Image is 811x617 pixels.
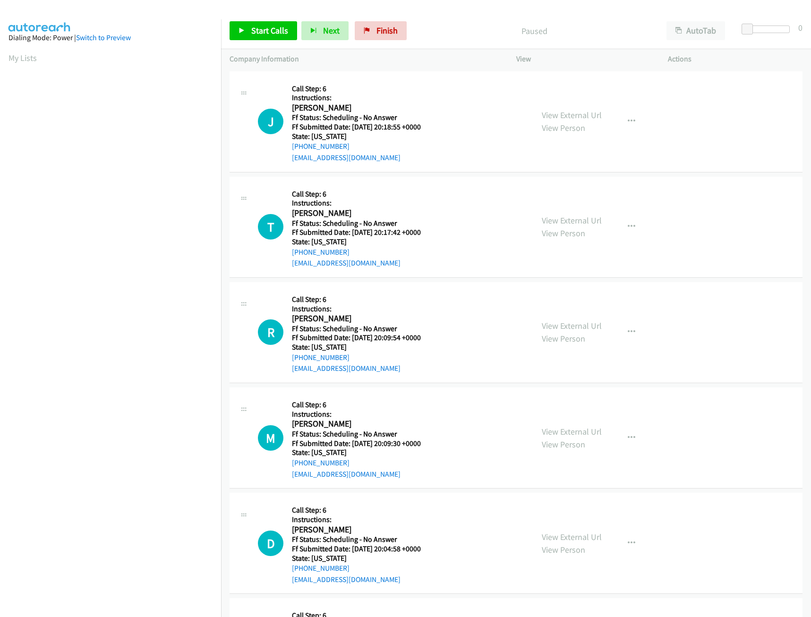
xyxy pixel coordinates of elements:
h5: Ff Status: Scheduling - No Answer [292,324,433,334]
h1: R [258,319,283,345]
a: [PHONE_NUMBER] [292,458,350,467]
a: [PHONE_NUMBER] [292,248,350,257]
h5: Ff Submitted Date: [DATE] 20:17:42 +0000 [292,228,433,237]
a: View Person [542,122,585,133]
h5: Call Step: 6 [292,506,433,515]
a: View Person [542,228,585,239]
h1: M [258,425,283,451]
a: View External Url [542,320,602,331]
h5: Call Step: 6 [292,400,433,410]
h5: Ff Status: Scheduling - No Answer [292,219,433,228]
div: The call is yet to be attempted [258,109,283,134]
a: [EMAIL_ADDRESS][DOMAIN_NAME] [292,364,401,373]
a: My Lists [9,52,37,63]
div: The call is yet to be attempted [258,319,283,345]
button: AutoTab [666,21,725,40]
a: [PHONE_NUMBER] [292,564,350,573]
a: [EMAIL_ADDRESS][DOMAIN_NAME] [292,153,401,162]
h5: Ff Status: Scheduling - No Answer [292,535,433,544]
span: Next [323,25,340,36]
div: Dialing Mode: Power | [9,32,213,43]
a: View External Url [542,426,602,437]
h2: [PERSON_NAME] [292,313,433,324]
h5: Ff Status: Scheduling - No Answer [292,113,433,122]
h5: Instructions: [292,93,433,103]
h1: T [258,214,283,240]
a: View External Url [542,531,602,542]
p: View [516,53,651,65]
p: Paused [419,25,649,37]
h2: [PERSON_NAME] [292,524,433,535]
h1: J [258,109,283,134]
h5: State: [US_STATE] [292,343,433,352]
a: View External Url [542,110,602,120]
button: Next [301,21,349,40]
a: View Person [542,439,585,450]
h5: State: [US_STATE] [292,448,433,457]
h5: Ff Submitted Date: [DATE] 20:09:54 +0000 [292,333,433,343]
div: The call is yet to be attempted [258,425,283,451]
h5: Instructions: [292,198,433,208]
h5: Ff Submitted Date: [DATE] 20:09:30 +0000 [292,439,433,448]
a: [EMAIL_ADDRESS][DOMAIN_NAME] [292,258,401,267]
h5: State: [US_STATE] [292,237,433,247]
a: View External Url [542,215,602,226]
div: The call is yet to be attempted [258,214,283,240]
h5: Ff Status: Scheduling - No Answer [292,429,433,439]
a: Finish [355,21,407,40]
span: Start Calls [251,25,288,36]
span: Finish [376,25,398,36]
a: [EMAIL_ADDRESS][DOMAIN_NAME] [292,575,401,584]
p: Company Information [230,53,499,65]
iframe: Dialpad [9,73,221,522]
h5: State: [US_STATE] [292,554,433,563]
a: [PHONE_NUMBER] [292,353,350,362]
h2: [PERSON_NAME] [292,419,433,429]
div: 0 [798,21,802,34]
h2: [PERSON_NAME] [292,208,433,219]
a: [EMAIL_ADDRESS][DOMAIN_NAME] [292,470,401,479]
div: The call is yet to be attempted [258,531,283,556]
h5: Instructions: [292,304,433,314]
h5: Instructions: [292,515,433,524]
a: Start Calls [230,21,297,40]
h5: Ff Submitted Date: [DATE] 20:18:55 +0000 [292,122,433,132]
h5: Ff Submitted Date: [DATE] 20:04:58 +0000 [292,544,433,554]
h1: D [258,531,283,556]
a: Switch to Preview [76,33,131,42]
h5: Call Step: 6 [292,84,433,94]
a: [PHONE_NUMBER] [292,142,350,151]
h5: Call Step: 6 [292,189,433,199]
h5: Call Step: 6 [292,295,433,304]
h2: [PERSON_NAME] [292,103,433,113]
p: Actions [668,53,802,65]
div: Delay between calls (in seconds) [746,26,790,33]
h5: Instructions: [292,410,433,419]
h5: State: [US_STATE] [292,132,433,141]
a: View Person [542,544,585,555]
a: View Person [542,333,585,344]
